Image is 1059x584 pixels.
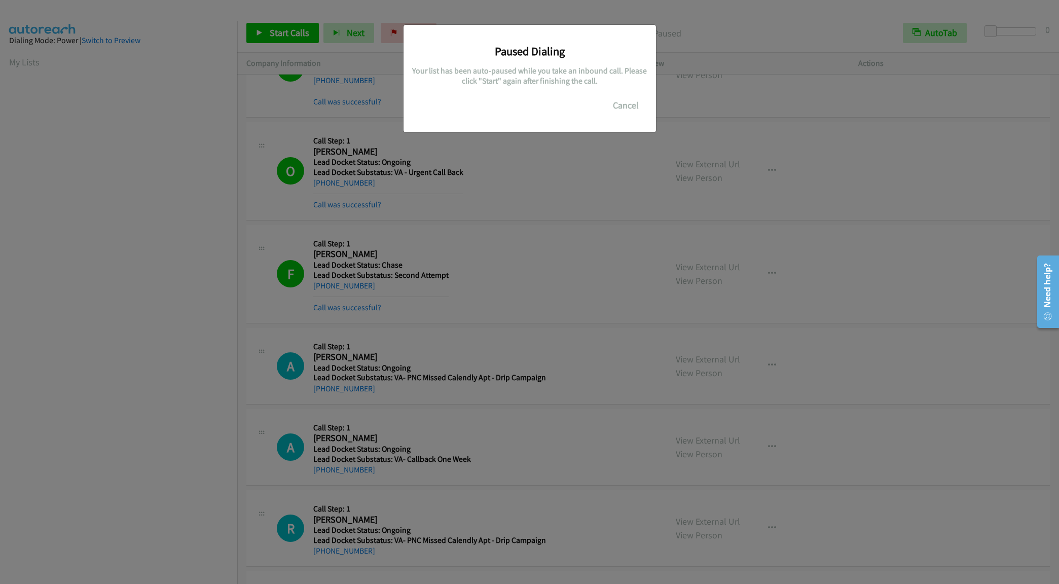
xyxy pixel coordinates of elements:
[411,66,648,86] h5: Your list has been auto-paused while you take an inbound call. Please click "Start" again after f...
[1030,251,1059,332] iframe: Resource Center
[603,95,648,116] button: Cancel
[411,44,648,58] h3: Paused Dialing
